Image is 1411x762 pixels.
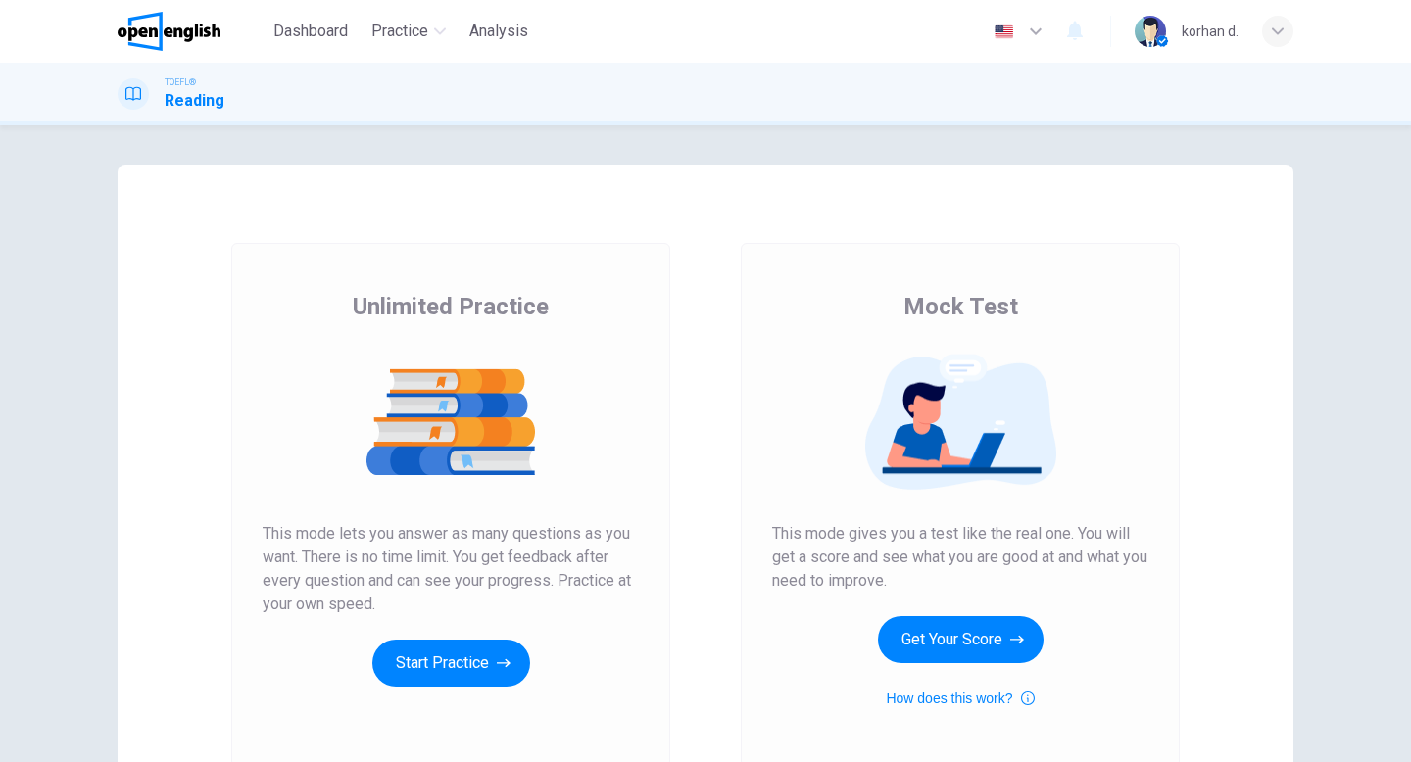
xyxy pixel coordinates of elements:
[772,522,1148,593] span: This mode gives you a test like the real one. You will get a score and see what you are good at a...
[886,687,1034,710] button: How does this work?
[371,20,428,43] span: Practice
[992,24,1016,39] img: en
[263,522,639,616] span: This mode lets you answer as many questions as you want. There is no time limit. You get feedback...
[1135,16,1166,47] img: Profile picture
[903,291,1018,322] span: Mock Test
[372,640,530,687] button: Start Practice
[469,20,528,43] span: Analysis
[273,20,348,43] span: Dashboard
[266,14,356,49] button: Dashboard
[462,14,536,49] button: Analysis
[878,616,1044,663] button: Get Your Score
[364,14,454,49] button: Practice
[118,12,266,51] a: OpenEnglish logo
[165,89,224,113] h1: Reading
[165,75,196,89] span: TOEFL®
[1182,20,1239,43] div: korhan d.
[118,12,220,51] img: OpenEnglish logo
[353,291,549,322] span: Unlimited Practice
